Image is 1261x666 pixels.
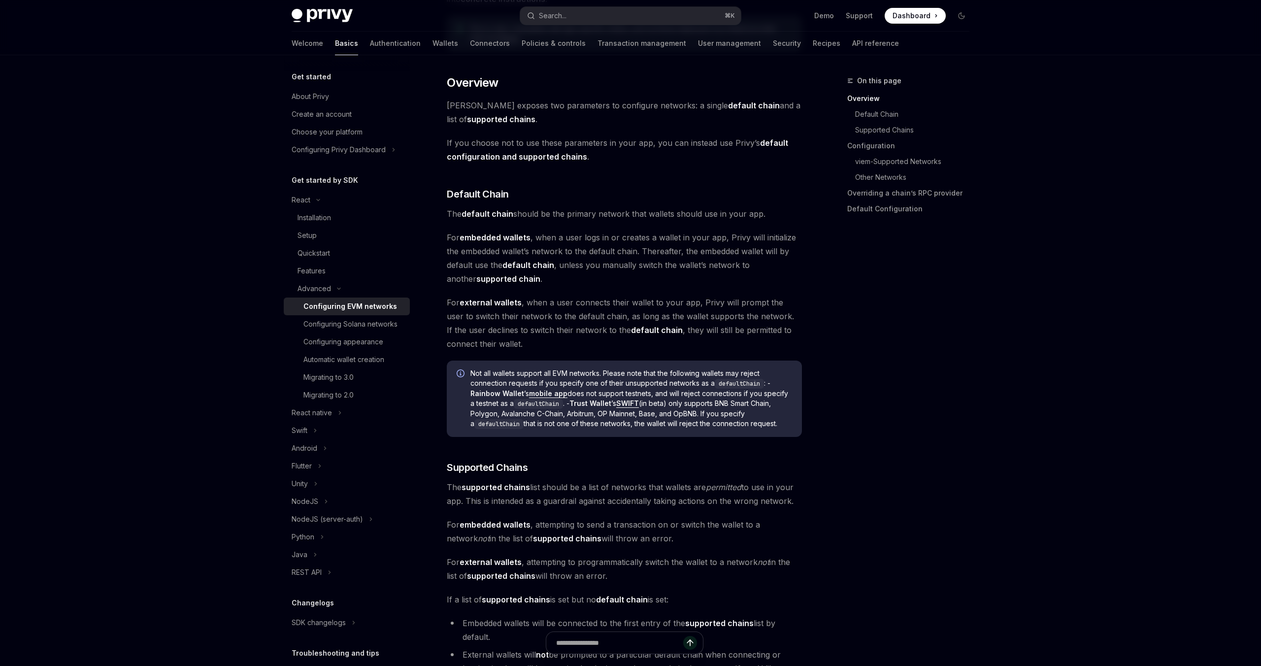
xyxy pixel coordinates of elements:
a: About Privy [284,88,410,105]
strong: default chain [596,595,648,604]
a: Configuration [847,138,977,154]
a: Setup [284,227,410,244]
div: Migrating to 2.0 [303,389,354,401]
a: Overriding a chain’s RPC provider [847,185,977,201]
div: Java [292,549,307,561]
strong: external wallets [460,298,522,307]
a: supported chains [467,114,535,125]
a: Configuring appearance [284,333,410,351]
a: Welcome [292,32,323,55]
em: permitted [706,482,741,492]
strong: embedded wallets [460,520,531,530]
div: Configuring appearance [303,336,383,348]
a: Default Chain [855,106,977,122]
h5: Troubleshooting and tips [292,647,379,659]
span: For , attempting to send a transaction on or switch the wallet to a network in the list of will t... [447,518,802,545]
a: Security [773,32,801,55]
span: For , when a user logs in or creates a wallet in your app, Privy will initialize the embedded wal... [447,231,802,286]
span: Supported Chains [447,461,528,474]
a: Wallets [432,32,458,55]
a: Overview [847,91,977,106]
div: Advanced [298,283,331,295]
a: Default Configuration [847,201,977,217]
span: The list should be a list of networks that wallets are to use in your app. This is intended as a ... [447,480,802,508]
strong: supported chains [467,571,535,581]
a: default chain [596,595,648,605]
a: viem-Supported Networks [855,154,977,169]
span: Overview [447,75,498,91]
div: React native [292,407,332,419]
a: Dashboard [885,8,946,24]
strong: external wallets [460,557,522,567]
a: Migrating to 2.0 [284,386,410,404]
a: Transaction management [597,32,686,55]
div: Configuring Privy Dashboard [292,144,386,156]
div: Migrating to 3.0 [303,371,354,383]
img: dark logo [292,9,353,23]
a: Authentication [370,32,421,55]
span: On this page [857,75,901,87]
div: Configuring EVM networks [303,300,397,312]
h5: Changelogs [292,597,334,609]
div: Search... [539,10,566,22]
a: Supported Chains [855,122,977,138]
div: Choose your platform [292,126,363,138]
button: Toggle dark mode [954,8,969,24]
strong: supported chains [467,114,535,124]
code: defaultChain [514,399,563,409]
a: Installation [284,209,410,227]
div: NodeJS (server-auth) [292,513,363,525]
div: Setup [298,230,317,241]
div: Android [292,442,317,454]
a: Policies & controls [522,32,586,55]
strong: default chain [631,325,683,335]
div: Features [298,265,326,277]
a: Features [284,262,410,280]
a: Basics [335,32,358,55]
span: Default Chain [447,187,509,201]
button: Search...⌘K [520,7,741,25]
span: For , when a user connects their wallet to your app, Privy will prompt the user to switch their n... [447,296,802,351]
a: Choose your platform [284,123,410,141]
svg: Info [457,369,466,379]
a: Quickstart [284,244,410,262]
strong: supported chains [685,618,754,628]
div: Unity [292,478,308,490]
div: Create an account [292,108,352,120]
a: Connectors [470,32,510,55]
a: User management [698,32,761,55]
span: [PERSON_NAME] exposes two parameters to configure networks: a single and a list of . [447,99,802,126]
strong: default chain [502,260,554,270]
div: About Privy [292,91,329,102]
li: Embedded wallets will be connected to the first entry of the list by default. [447,616,802,644]
span: Dashboard [893,11,930,21]
div: Configuring Solana networks [303,318,398,330]
a: API reference [852,32,899,55]
em: not [758,557,769,567]
div: REST API [292,566,322,578]
div: Swift [292,425,307,436]
span: Not all wallets support all EVM networks. Please note that the following wallets may reject conne... [470,368,792,429]
a: supported chain [476,274,540,284]
span: If a list of is set but no is set: [447,593,802,606]
a: Create an account [284,105,410,123]
span: If you choose not to use these parameters in your app, you can instead use Privy’s . [447,136,802,164]
a: Support [846,11,873,21]
div: NodeJS [292,496,318,507]
div: Quickstart [298,247,330,259]
a: Configuring Solana networks [284,315,410,333]
a: SWIFT [616,399,639,408]
strong: supported chains [462,482,530,492]
strong: default chain [462,209,513,219]
div: Python [292,531,314,543]
div: React [292,194,310,206]
a: mobile app [529,389,567,398]
div: Automatic wallet creation [303,354,384,366]
div: Flutter [292,460,312,472]
a: Recipes [813,32,840,55]
strong: default chain [728,100,780,110]
h5: Get started [292,71,331,83]
strong: embedded wallets [460,233,531,242]
span: ⌘ K [725,12,735,20]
